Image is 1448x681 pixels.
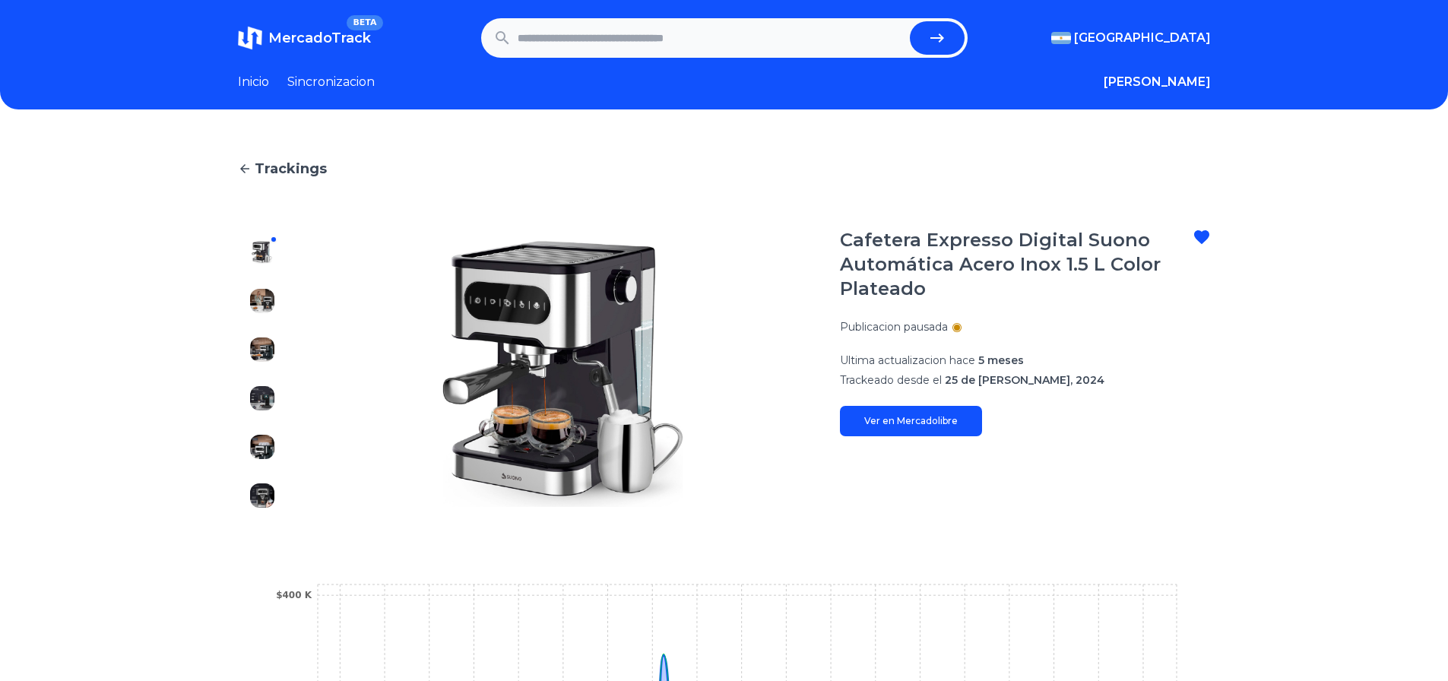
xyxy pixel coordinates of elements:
[840,228,1193,301] h1: Cafetera Expresso Digital Suono Automática Acero Inox 1.5 L Color Plateado
[287,73,375,91] a: Sincronizacion
[238,26,262,50] img: MercadoTrack
[1104,73,1211,91] button: [PERSON_NAME]
[840,353,975,367] span: Ultima actualizacion hace
[250,386,274,410] img: Cafetera Expresso Digital Suono Automática Acero Inox 1.5 L Color Plateado
[978,353,1024,367] span: 5 meses
[238,26,371,50] a: MercadoTrackBETA
[945,373,1104,387] span: 25 de [PERSON_NAME], 2024
[250,289,274,313] img: Cafetera Expresso Digital Suono Automática Acero Inox 1.5 L Color Plateado
[250,483,274,508] img: Cafetera Expresso Digital Suono Automática Acero Inox 1.5 L Color Plateado
[317,228,810,520] img: Cafetera Expresso Digital Suono Automática Acero Inox 1.5 L Color Plateado
[250,435,274,459] img: Cafetera Expresso Digital Suono Automática Acero Inox 1.5 L Color Plateado
[840,373,942,387] span: Trackeado desde el
[347,15,382,30] span: BETA
[250,337,274,362] img: Cafetera Expresso Digital Suono Automática Acero Inox 1.5 L Color Plateado
[238,158,1211,179] a: Trackings
[840,406,982,436] a: Ver en Mercadolibre
[250,240,274,264] img: Cafetera Expresso Digital Suono Automática Acero Inox 1.5 L Color Plateado
[238,73,269,91] a: Inicio
[268,30,371,46] span: MercadoTrack
[255,158,327,179] span: Trackings
[840,319,948,334] p: Publicacion pausada
[1051,32,1071,44] img: Argentina
[1051,29,1211,47] button: [GEOGRAPHIC_DATA]
[276,590,312,600] tspan: $400 K
[1074,29,1211,47] span: [GEOGRAPHIC_DATA]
